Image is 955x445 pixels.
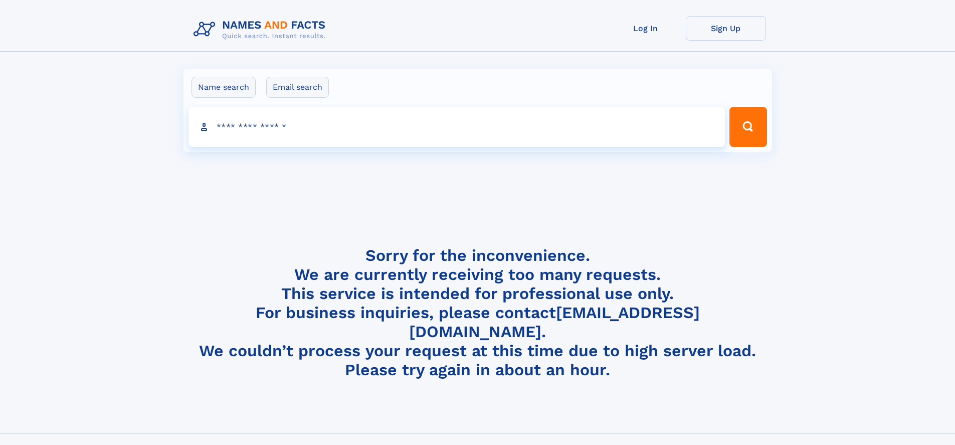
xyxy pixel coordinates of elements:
[606,16,686,41] a: Log In
[189,246,766,380] h4: Sorry for the inconvenience. We are currently receiving too many requests. This service is intend...
[686,16,766,41] a: Sign Up
[189,16,334,43] img: Logo Names and Facts
[192,77,256,98] label: Name search
[188,107,725,147] input: search input
[729,107,767,147] button: Search Button
[409,303,700,341] a: [EMAIL_ADDRESS][DOMAIN_NAME]
[266,77,329,98] label: Email search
